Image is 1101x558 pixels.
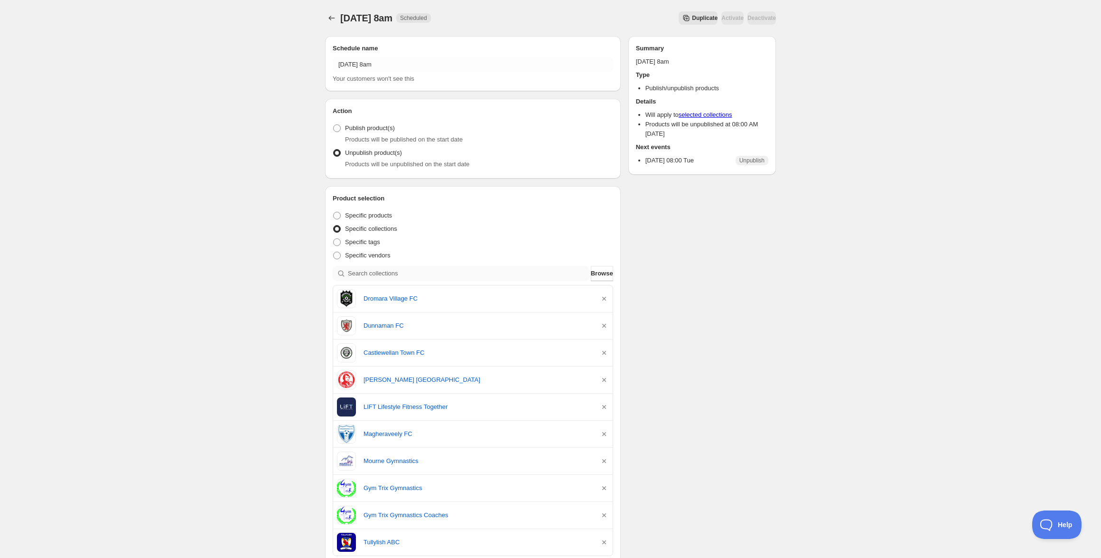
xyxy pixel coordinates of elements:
p: [DATE] 08:00 Tue [645,156,694,165]
span: Publish product(s) [345,124,395,132]
a: Magheraveely FC [364,429,592,439]
a: Gym Trix Gymnastics [364,483,592,493]
span: Duplicate [692,14,718,22]
h2: Next events [636,142,768,152]
p: [DATE] 8am [636,57,768,66]
a: LIFT Lifestyle Fitness Together [364,402,592,412]
h2: Details [636,97,768,106]
h2: Action [333,106,613,116]
span: Browse [591,269,613,278]
button: Secondary action label [679,11,718,25]
a: selected collections [679,111,732,118]
span: [DATE] 8am [340,13,392,23]
button: Browse [591,266,613,281]
li: Will apply to [645,110,768,120]
span: Specific collections [345,225,397,232]
a: [PERSON_NAME] [GEOGRAPHIC_DATA] [364,375,592,385]
a: Gym Trix Gymnastics Coaches [364,511,592,520]
a: Tullylish ABC [364,538,592,547]
span: Scheduled [400,14,427,22]
span: Specific products [345,212,392,219]
a: Mourne Gymnastics [364,456,592,466]
a: Castlewellan Town FC [364,348,592,358]
span: Specific vendors [345,252,390,259]
span: Products will be published on the start date [345,136,463,143]
h2: Summary [636,44,768,53]
a: Dromara Village FC [364,294,592,303]
span: Your customers won't see this [333,75,414,82]
h2: Product selection [333,194,613,203]
input: Search collections [348,266,589,281]
a: Dunnaman FC [364,321,592,331]
h2: Schedule name [333,44,613,53]
h2: Type [636,70,768,80]
span: Unpublish [739,157,765,164]
span: Products will be unpublished on the start date [345,161,469,168]
iframe: Toggle Customer Support [1032,511,1082,539]
button: Schedules [325,11,338,25]
span: Unpublish product(s) [345,149,402,156]
span: Specific tags [345,238,380,246]
li: Products will be unpublished at 08:00 AM [DATE] [645,120,768,139]
li: Publish/unpublish products [645,84,768,93]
